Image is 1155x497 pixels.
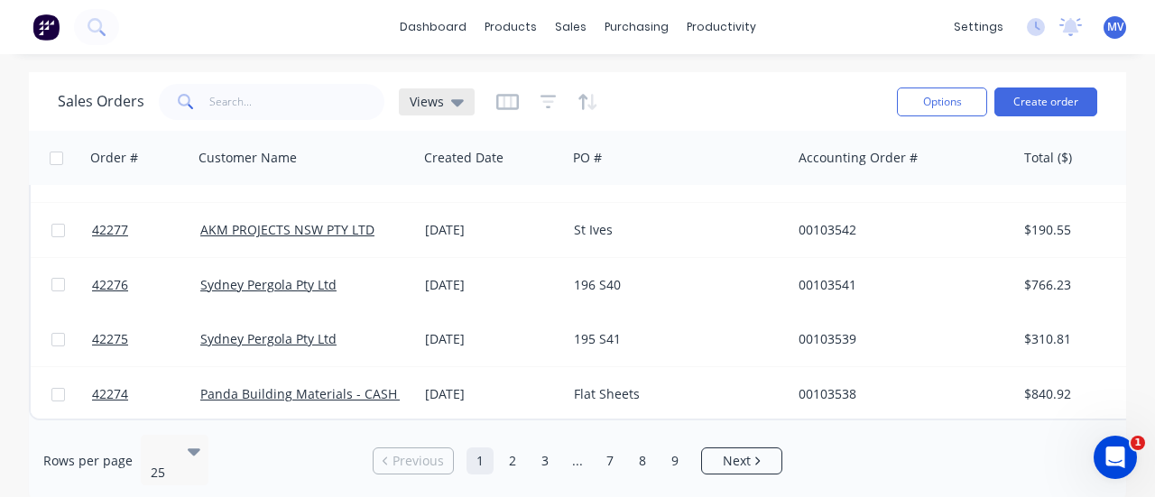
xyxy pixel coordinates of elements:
a: Page 7 [596,447,624,474]
span: MV [1107,19,1123,35]
a: 42274 [92,367,200,421]
div: [DATE] [425,276,559,294]
span: 1 [1131,436,1145,450]
a: Page 2 [499,447,526,474]
span: Rows per page [43,452,133,470]
iframe: Intercom live chat [1094,436,1137,479]
a: Page 3 [531,447,559,474]
div: Total ($) [1024,149,1072,167]
img: Factory [32,14,60,41]
a: Sydney Pergola Pty Ltd [200,330,337,347]
a: Jump forward [564,447,591,474]
button: Options [897,87,987,116]
div: Flat Sheets [574,385,774,403]
div: 00103542 [799,221,999,239]
button: Create order [994,87,1097,116]
a: Sydney Pergola Pty Ltd [200,276,337,293]
span: 42277 [92,221,128,239]
a: Page 8 [629,447,656,474]
a: AKM PROJECTS NSW PTY LTD [200,221,374,238]
a: dashboard [391,14,476,41]
div: settings [945,14,1012,41]
div: 00103538 [799,385,999,403]
div: products [476,14,546,41]
input: Search... [209,84,385,120]
div: $766.23 [1024,276,1130,294]
div: 195 S41 [574,330,774,348]
div: [DATE] [425,385,559,403]
a: 42276 [92,258,200,312]
div: [DATE] [425,221,559,239]
div: productivity [678,14,765,41]
a: 42277 [92,203,200,257]
div: 00103541 [799,276,999,294]
span: 42275 [92,330,128,348]
div: Accounting Order # [799,149,918,167]
div: $310.81 [1024,330,1130,348]
a: Page 9 [661,447,688,474]
div: Created Date [424,149,504,167]
span: 42276 [92,276,128,294]
span: Next [723,452,751,470]
span: Views [410,92,444,111]
a: 42275 [92,312,200,366]
a: Page 1 is your current page [467,447,494,474]
a: Panda Building Materials - CASH SALE [200,385,430,402]
a: Next page [702,452,781,470]
div: St Ives [574,221,774,239]
div: 00103539 [799,330,999,348]
a: Previous page [374,452,453,470]
div: $190.55 [1024,221,1130,239]
div: purchasing [596,14,678,41]
div: Order # [90,149,138,167]
div: PO # [573,149,602,167]
div: Customer Name [199,149,297,167]
ul: Pagination [365,447,790,474]
span: Previous [393,452,444,470]
span: 42274 [92,385,128,403]
div: sales [546,14,596,41]
div: 196 S40 [574,276,774,294]
div: $840.92 [1024,385,1130,403]
div: 25 [151,464,172,482]
div: [DATE] [425,330,559,348]
h1: Sales Orders [58,93,144,110]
